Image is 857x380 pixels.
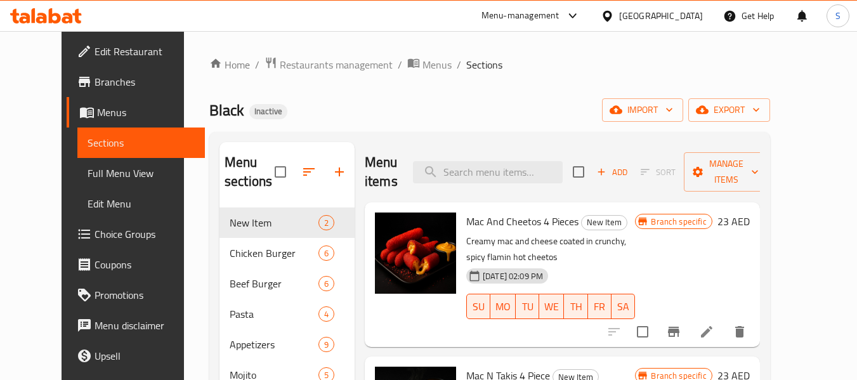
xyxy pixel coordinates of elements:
div: Inactive [249,104,287,119]
div: New Item [581,215,627,230]
span: SA [617,298,630,316]
span: Chicken Burger [230,246,318,261]
span: export [698,102,760,118]
span: Mac And Cheetos 4 Pieces [466,212,579,231]
button: Manage items [684,152,769,192]
input: search [413,161,563,183]
span: 2 [319,217,334,229]
span: [DATE] 02:09 PM [478,270,548,282]
span: Menus [422,57,452,72]
li: / [398,57,402,72]
div: Appetizers9 [219,329,355,360]
a: Choice Groups [67,219,205,249]
li: / [255,57,259,72]
button: SU [466,294,490,319]
span: TH [569,298,582,316]
span: Restaurants management [280,57,393,72]
li: / [457,57,461,72]
span: Sort sections [294,157,324,187]
a: Home [209,57,250,72]
div: Menu-management [481,8,559,23]
span: Select to update [629,318,656,345]
span: Upsell [95,348,195,364]
span: S [835,9,841,23]
h6: 23 AED [717,213,750,230]
div: items [318,215,334,230]
button: TH [564,294,587,319]
button: export [688,98,770,122]
a: Menu disclaimer [67,310,205,341]
span: import [612,102,673,118]
button: Add section [324,157,355,187]
a: Sections [77,128,205,158]
button: FR [588,294,612,319]
div: New Item2 [219,207,355,238]
button: delete [724,317,755,347]
span: Choice Groups [95,226,195,242]
div: items [318,306,334,322]
span: 4 [319,308,334,320]
span: Coupons [95,257,195,272]
a: Menus [407,56,452,73]
button: TU [516,294,539,319]
a: Branches [67,67,205,97]
span: 9 [319,339,334,351]
span: Add item [592,162,632,182]
span: Appetizers [230,337,318,352]
span: Menu disclaimer [95,318,195,333]
span: Black [209,96,244,124]
div: items [318,337,334,352]
div: items [318,276,334,291]
div: Pasta4 [219,299,355,329]
span: Menus [97,105,195,120]
a: Edit Restaurant [67,36,205,67]
span: WE [544,298,559,316]
span: 6 [319,247,334,259]
a: Restaurants management [265,56,393,73]
span: Promotions [95,287,195,303]
a: Edit menu item [699,324,714,339]
button: Branch-specific-item [658,317,689,347]
div: [GEOGRAPHIC_DATA] [619,9,703,23]
span: Select section [565,159,592,185]
span: Pasta [230,306,318,322]
span: FR [593,298,606,316]
h2: Menu sections [225,153,275,191]
span: TU [521,298,534,316]
button: WE [539,294,564,319]
a: Menus [67,97,205,128]
div: items [318,246,334,261]
span: Inactive [249,106,287,117]
div: Beef Burger6 [219,268,355,299]
span: MO [495,298,511,316]
h2: Menu items [365,153,398,191]
a: Full Menu View [77,158,205,188]
button: Add [592,162,632,182]
img: Mac And Cheetos 4 Pieces [375,213,456,294]
span: Edit Restaurant [95,44,195,59]
a: Coupons [67,249,205,280]
span: 6 [319,278,334,290]
span: Branches [95,74,195,89]
span: Branch specific [646,216,711,228]
span: Manage items [694,156,759,188]
span: Edit Menu [88,196,195,211]
button: SA [612,294,635,319]
span: New Item [582,215,627,230]
span: Sections [466,57,502,72]
span: Select section first [632,162,684,182]
span: New Item [230,215,318,230]
span: SU [472,298,485,316]
span: Select all sections [267,159,294,185]
a: Promotions [67,280,205,310]
button: import [602,98,683,122]
a: Upsell [67,341,205,371]
nav: breadcrumb [209,56,770,73]
p: Creamy mac and cheese coated in crunchy, spicy flamin hot cheetos [466,233,635,265]
span: Beef Burger [230,276,318,291]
